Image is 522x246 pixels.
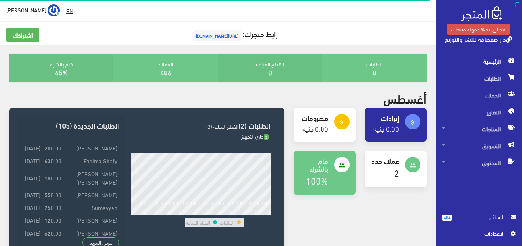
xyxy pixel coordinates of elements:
[6,5,46,15] span: [PERSON_NAME]
[206,122,238,131] span: القطع المباعة (3)
[373,66,376,78] a: 0
[44,173,61,182] strong: 180.00
[44,229,61,237] strong: 620.00
[23,122,119,129] h3: الطلبات الجديدة (105)
[251,210,256,215] div: 28
[241,132,269,141] span: جاري التجهيز
[192,26,278,41] a: رابط متجرك:[URL][DOMAIN_NAME]
[63,201,119,214] td: Sumayyah
[300,157,328,172] h4: قام بالشراء
[63,142,119,154] td: [PERSON_NAME]
[44,216,61,224] strong: 120.00
[322,54,427,82] div: الطلبات
[442,137,516,154] span: التسويق
[6,4,60,16] a: ... [PERSON_NAME]
[461,6,502,21] img: .
[63,214,119,226] td: [PERSON_NAME]
[447,24,510,35] a: مجاني +5% عمولة مبيعات
[409,119,416,126] i: attach_money
[448,229,504,238] span: اﻹعدادات
[44,156,61,165] strong: 630.00
[48,4,60,17] img: ...
[436,121,522,137] a: المنتجات
[6,28,39,42] a: اشتراكك
[185,218,210,227] td: القطع المباعة
[44,144,61,152] strong: 200.00
[458,213,504,221] span: الرسائل
[23,226,43,239] td: [DATE]
[383,91,427,105] h2: أغسطس
[176,210,181,215] div: 10
[194,30,241,41] span: [URL][DOMAIN_NAME]
[338,162,345,169] i: people
[445,33,512,45] a: دار صفصافة للنشر والتوزيع
[23,154,43,167] td: [DATE]
[442,87,516,104] span: العملاء
[131,122,271,129] h3: الطلبات (2)
[193,210,198,215] div: 14
[371,157,399,165] h4: عملاء جدد
[63,4,76,18] a: EN
[184,210,190,215] div: 12
[436,154,522,171] a: المحتوى
[371,114,399,122] h4: إيرادات
[23,167,43,188] td: [DATE]
[152,210,155,215] div: 4
[442,215,452,221] span: 484
[160,66,172,78] a: 406
[442,70,516,87] span: الطلبات
[442,53,516,70] span: الرئيسية
[442,213,516,229] a: 484 الرسائل
[306,172,328,188] a: 100%
[300,114,328,122] h4: مصروفات
[442,154,516,171] span: المحتوى
[442,229,516,241] a: اﻹعدادات
[436,87,522,104] a: العملاء
[302,122,328,135] a: 0.00 جنيه
[169,210,171,215] div: 8
[23,188,43,201] td: [DATE]
[209,210,215,215] div: 18
[144,210,146,215] div: 2
[113,54,218,82] div: العملاء
[218,54,322,82] div: القطع المباعة
[55,66,68,78] a: 45%
[442,104,516,121] span: التقارير
[218,210,223,215] div: 20
[373,122,399,135] a: 0.00 جنيه
[268,66,272,78] a: 0
[436,104,522,121] a: التقارير
[436,70,522,87] a: الطلبات
[160,210,163,215] div: 6
[394,164,399,181] a: 2
[243,210,248,215] div: 26
[9,54,113,82] div: قام بالشراء
[23,142,43,154] td: [DATE]
[264,134,269,140] span: 2
[220,218,234,227] td: الطلبات
[226,210,231,215] div: 22
[23,214,43,226] td: [DATE]
[23,201,43,214] td: [DATE]
[63,188,119,201] td: [PERSON_NAME]
[63,226,119,239] td: [PERSON_NAME]
[259,210,265,215] div: 30
[338,119,345,126] i: attach_money
[442,121,516,137] span: المنتجات
[235,210,240,215] div: 24
[44,190,61,199] strong: 550.00
[436,53,522,70] a: الرئيسية
[63,154,119,167] td: Fahima Shafy
[409,162,416,169] i: people
[44,203,61,211] strong: 250.00
[201,210,207,215] div: 16
[66,6,73,15] u: EN
[63,167,119,188] td: [PERSON_NAME] [PERSON_NAME]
